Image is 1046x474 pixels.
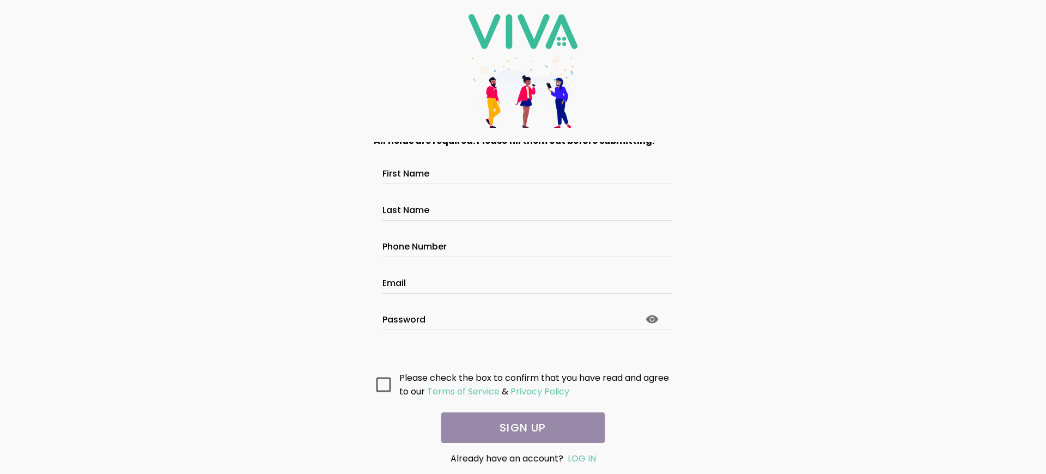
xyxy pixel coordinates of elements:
[374,135,654,147] strong: All fields are required. Please fill them out before submitting.
[568,452,596,465] a: LOG IN
[427,385,500,398] ion-text: Terms of Service
[397,368,676,401] ion-col: Please check the box to confirm that you have read and agree to our &
[510,385,569,398] ion-text: Privacy Policy
[396,452,650,465] div: Already have an account?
